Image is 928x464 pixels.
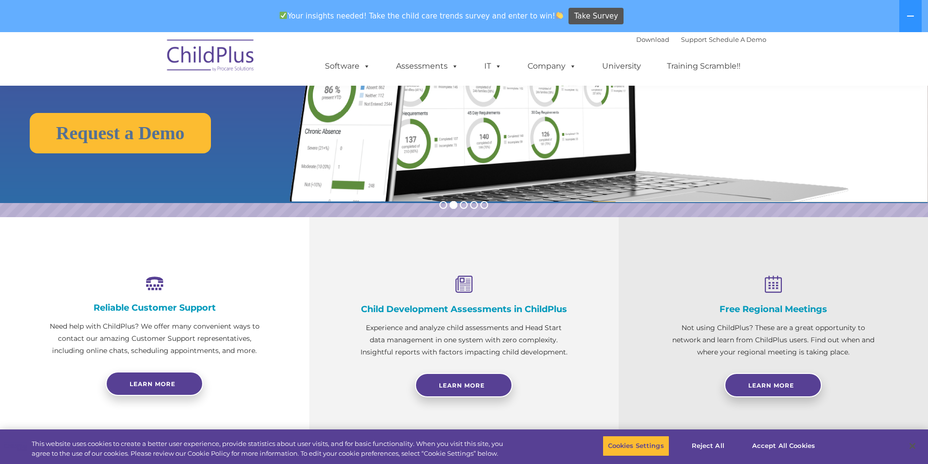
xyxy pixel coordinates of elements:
h4: Free Regional Meetings [667,304,879,315]
a: Software [315,56,380,76]
p: Not using ChildPlus? These are a great opportunity to network and learn from ChildPlus users. Fin... [667,322,879,358]
p: Experience and analyze child assessments and Head Start data management in one system with zero c... [358,322,570,358]
a: Take Survey [568,8,624,25]
h4: Child Development Assessments in ChildPlus [358,304,570,315]
a: Download [636,36,669,43]
a: Learn More [415,373,512,397]
span: Your insights needed! Take the child care trends survey and enter to win! [276,6,568,25]
button: Close [902,435,923,457]
button: Cookies Settings [603,436,669,456]
p: Need help with ChildPlus? We offer many convenient ways to contact our amazing Customer Support r... [49,320,261,357]
a: Learn More [724,373,822,397]
h4: Reliable Customer Support [49,302,261,313]
a: Support [681,36,707,43]
span: Learn More [748,382,794,389]
img: 👏 [556,12,563,19]
font: | [636,36,766,43]
button: Reject All [678,436,739,456]
span: Take Survey [574,8,618,25]
a: University [592,56,651,76]
img: ChildPlus by Procare Solutions [162,33,260,81]
a: Learn more [106,371,203,396]
a: Request a Demo [30,113,211,153]
a: IT [474,56,511,76]
span: Learn More [439,382,485,389]
a: Company [518,56,586,76]
span: Phone number [135,104,177,111]
a: Schedule A Demo [709,36,766,43]
div: This website uses cookies to create a better user experience, provide statistics about user visit... [32,439,511,458]
img: ✅ [280,12,287,19]
span: Last name [135,64,165,72]
span: Learn more [130,380,175,388]
button: Accept All Cookies [747,436,820,456]
a: Assessments [386,56,468,76]
a: Training Scramble!! [657,56,750,76]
